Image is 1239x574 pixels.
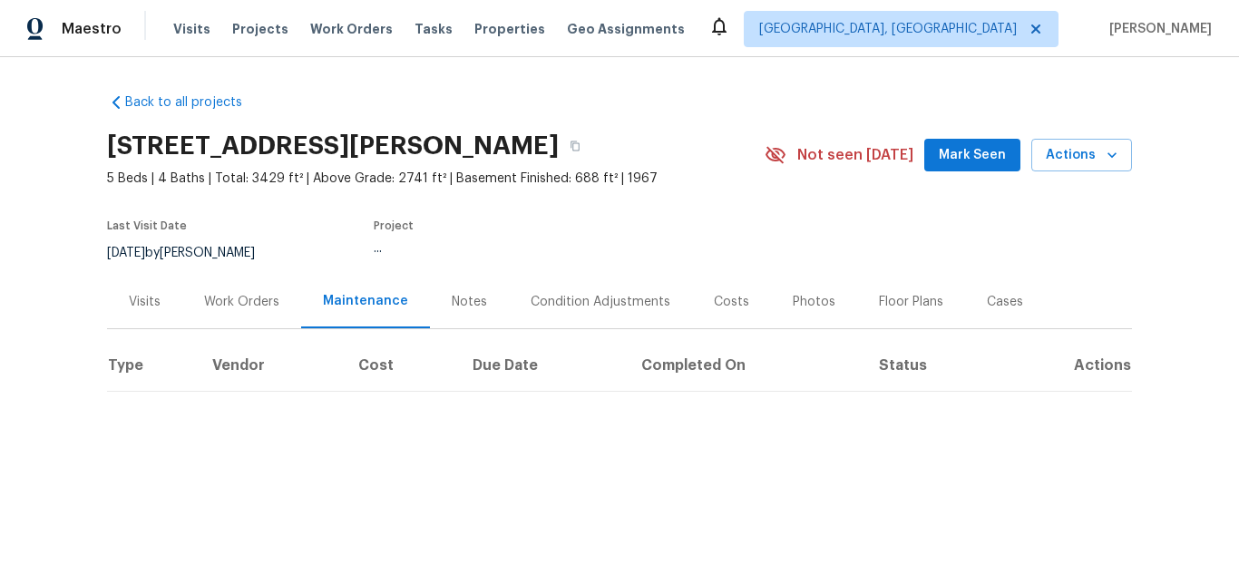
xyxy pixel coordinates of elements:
span: Work Orders [310,20,393,38]
div: Photos [793,293,835,311]
div: Condition Adjustments [531,293,670,311]
th: Completed On [627,341,864,392]
div: Notes [452,293,487,311]
span: Actions [1046,144,1117,167]
th: Cost [344,341,459,392]
div: Costs [714,293,749,311]
button: Copy Address [559,130,591,162]
span: Maestro [62,20,122,38]
div: Visits [129,293,161,311]
th: Type [107,341,198,392]
div: by [PERSON_NAME] [107,242,277,264]
div: Maintenance [323,292,408,310]
div: ... [374,242,722,255]
th: Due Date [458,341,627,392]
button: Mark Seen [924,139,1020,172]
span: Not seen [DATE] [797,146,913,164]
th: Actions [1002,341,1132,392]
th: Status [864,341,1002,392]
th: Vendor [198,341,344,392]
span: [DATE] [107,247,145,259]
span: Visits [173,20,210,38]
span: 5 Beds | 4 Baths | Total: 3429 ft² | Above Grade: 2741 ft² | Basement Finished: 688 ft² | 1967 [107,170,765,188]
span: Geo Assignments [567,20,685,38]
span: [PERSON_NAME] [1102,20,1212,38]
span: Project [374,220,414,231]
div: Cases [987,293,1023,311]
span: Last Visit Date [107,220,187,231]
div: Work Orders [204,293,279,311]
span: Tasks [415,23,453,35]
span: [GEOGRAPHIC_DATA], [GEOGRAPHIC_DATA] [759,20,1017,38]
button: Actions [1031,139,1132,172]
div: Floor Plans [879,293,943,311]
span: Mark Seen [939,144,1006,167]
a: Back to all projects [107,93,281,112]
span: Projects [232,20,288,38]
h2: [STREET_ADDRESS][PERSON_NAME] [107,137,559,155]
span: Properties [474,20,545,38]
